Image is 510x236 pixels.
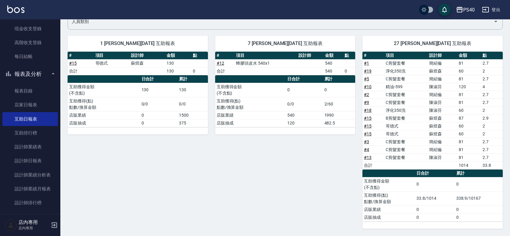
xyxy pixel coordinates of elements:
th: 累計 [323,75,355,83]
td: 81 [457,75,481,83]
td: 0 [323,83,355,97]
td: 130 [140,83,178,97]
td: 2.7 [481,99,503,106]
table: a dense table [362,170,503,221]
td: C剪髮套餐 [384,146,428,154]
td: 1500 [177,111,208,119]
td: 33.8/1014 [415,191,455,205]
td: 簡紹倫 [428,146,457,154]
th: 點 [191,52,208,60]
th: 項目 [384,52,428,60]
td: 0 [415,177,455,191]
table: a dense table [362,52,503,170]
td: 81 [457,154,481,161]
td: 店販業績 [215,111,286,119]
th: 金額 [165,52,191,60]
td: 0 [140,111,178,119]
td: 精油-599 [384,83,428,91]
td: 0 [191,67,208,75]
a: #15 [364,116,371,121]
a: #18 [364,108,371,113]
td: 130 [177,83,208,97]
td: 蘇煜森 [428,67,457,75]
th: 金額 [324,52,343,60]
a: #19 [364,69,371,73]
span: 27 [PERSON_NAME][DATE] 互助報表 [370,40,496,47]
td: 蘇煜森 [129,59,165,67]
td: 0 [140,119,178,127]
td: 簡紹倫 [428,138,457,146]
table: a dense table [68,52,208,75]
th: # [68,52,94,60]
td: 482.5 [323,119,355,127]
td: B剪髮套餐 [384,114,428,122]
td: 0/0 [140,97,178,111]
td: 1014 [457,161,481,169]
td: 130 [165,59,191,67]
th: 點 [481,52,503,60]
a: #12 [217,61,224,66]
td: 60 [457,122,481,130]
td: 互助獲得(點) 點數/換算金額 [215,97,286,111]
th: 累計 [177,75,208,83]
td: 0 [455,213,503,221]
td: C剪髮套餐 [384,154,428,161]
td: 120 [286,119,323,127]
td: 120 [457,83,481,91]
td: C剪髮套餐 [384,138,428,146]
td: 哥德式 [94,59,129,67]
td: 2/60 [323,97,355,111]
td: 淨化350洗 [384,106,428,114]
td: 合計 [215,67,234,75]
td: 陳淑芬 [428,106,457,114]
span: 1 [PERSON_NAME][DATE] 互助報表 [75,40,201,47]
td: 簡紹倫 [428,75,457,83]
button: 報表及分析 [2,66,58,82]
td: 合計 [362,161,384,169]
td: 0/0 [286,97,323,111]
td: 81 [457,99,481,106]
a: #2 [364,92,369,97]
a: 每日結帳 [2,50,58,63]
a: 設計師業績表 [2,140,58,154]
td: 蘇煜森 [428,114,457,122]
a: #5 [364,76,369,81]
td: 哥德式 [384,130,428,138]
table: a dense table [215,52,355,75]
a: 服務扣項明細表 [2,210,58,224]
th: 設計師 [428,52,457,60]
a: #10 [364,84,371,89]
th: 累計 [455,170,503,177]
td: 店販抽成 [68,119,140,127]
a: 高階收支登錄 [2,36,58,50]
td: 陳淑芬 [428,99,457,106]
td: 60 [457,67,481,75]
h5: 店內專用 [18,219,49,225]
th: 設計師 [297,52,324,60]
td: 2.7 [481,154,503,161]
td: 哥德式 [384,122,428,130]
th: # [362,52,384,60]
td: 0 [455,205,503,213]
td: 540 [286,111,323,119]
td: 簡紹倫 [428,59,457,67]
td: 0 [415,213,455,221]
td: 2.7 [481,59,503,67]
a: #3 [364,139,369,144]
td: 互助獲得金額 (不含點) [68,83,140,97]
a: 設計師排行榜 [2,196,58,210]
td: 2.7 [481,146,503,154]
td: 互助獲得(點) 點數/換算金額 [68,97,140,111]
td: 2 [481,122,503,130]
td: 陳淑芬 [428,83,457,91]
th: 日合計 [286,75,323,83]
td: C剪髮套餐 [384,91,428,99]
td: 540 [324,67,343,75]
td: 簡紹倫 [428,91,457,99]
td: 2.7 [481,138,503,146]
th: 點 [343,52,355,60]
td: 0 [455,177,503,191]
a: #15 [364,131,371,136]
td: 60 [457,130,481,138]
td: 2 [481,106,503,114]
